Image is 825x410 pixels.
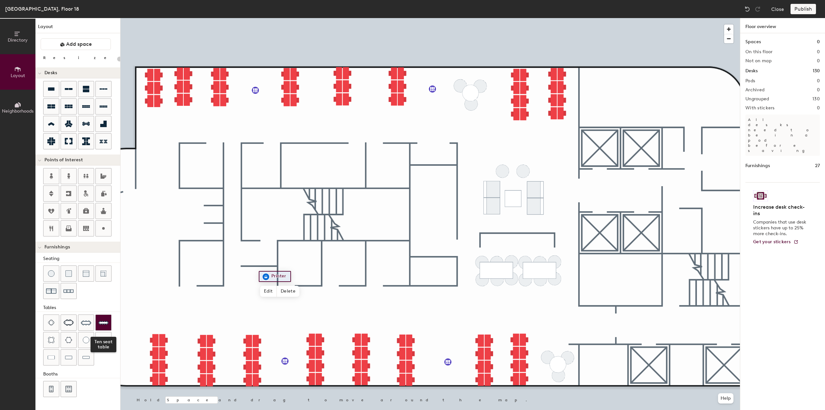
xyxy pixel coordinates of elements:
h2: 0 [817,58,820,64]
div: Booths [43,371,120,378]
h2: 0 [817,49,820,55]
p: Companies that use desk stickers have up to 25% more check-ins. [753,219,808,237]
button: Couch (x3) [61,283,77,299]
img: Table (1x4) [82,354,90,361]
button: Six seat round table [61,332,77,348]
h1: Floor overview [740,18,825,33]
h2: 0 [817,105,820,111]
div: [GEOGRAPHIC_DATA], Floor 18 [5,5,79,13]
h2: Archived [745,87,764,93]
img: Six seat table [63,319,74,326]
button: Eight seat table [78,315,94,331]
h1: 0 [817,38,820,45]
img: Undo [744,6,751,12]
span: Desks [44,70,57,75]
span: Add space [66,41,92,47]
button: Table (1x1) [95,332,112,348]
img: Four seat table [48,319,54,326]
img: Eight seat table [81,317,91,328]
h2: Pods [745,78,755,84]
button: Help [718,393,733,404]
h2: 0 [817,78,820,84]
button: Six seat table [61,315,77,331]
img: Table (1x3) [65,354,72,361]
img: Ten seat table [98,317,109,328]
button: Table (round) [78,332,94,348]
div: Tables [43,304,120,311]
img: Four seat booth [48,386,54,392]
button: Cushion [61,265,77,282]
img: Couch (middle) [83,270,89,277]
button: Four seat round table [43,332,59,348]
button: Ten seat tableTen seat table [95,315,112,331]
h1: 27 [815,162,820,169]
h2: 0 [817,87,820,93]
h4: Increase desk check-ins [753,204,808,217]
button: Four seat table [43,315,59,331]
img: Cushion [65,270,72,277]
button: Stool [43,265,59,282]
h1: Desks [745,67,758,75]
img: Six seat booth [65,386,72,392]
button: Six seat booth [61,381,77,397]
a: Get your stickers [753,239,799,245]
img: Table (1x2) [48,354,55,361]
span: Get your stickers [753,239,791,245]
button: Table (1x3) [61,349,77,365]
img: Couch (x2) [46,286,56,296]
h2: With stickers [745,105,775,111]
h1: 130 [813,67,820,75]
h1: Spaces [745,38,761,45]
img: Couch (x3) [63,286,74,296]
span: Furnishings [44,245,70,250]
span: Directory [8,37,28,43]
div: Seating [43,255,120,262]
span: Delete [277,286,299,297]
span: Layout [11,73,25,78]
img: Sticker logo [753,190,768,201]
h1: Furnishings [745,162,770,169]
h2: On this floor [745,49,773,55]
img: Stool [48,270,54,277]
img: Table (1x1) [100,337,107,343]
img: Redo [754,6,761,12]
span: Neighborhoods [2,108,34,114]
button: Couch (corner) [95,265,112,282]
span: Points of Interest [44,157,83,163]
p: All desks need to be in a pod before saving [745,115,820,156]
span: Edit [260,286,277,297]
h2: Ungrouped [745,96,769,102]
img: Six seat round table [65,337,72,343]
button: Add space [41,38,111,50]
img: Four seat round table [48,337,54,343]
h1: Layout [35,23,120,33]
button: Table (1x4) [78,349,94,365]
img: Couch (corner) [100,270,107,277]
img: Table (round) [83,337,89,343]
button: Four seat booth [43,381,59,397]
button: Close [771,4,784,14]
div: Resize [43,55,114,60]
h2: 130 [812,96,820,102]
button: Table (1x2) [43,349,59,365]
h2: Not on map [745,58,772,64]
button: Couch (middle) [78,265,94,282]
button: Couch (x2) [43,283,59,299]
